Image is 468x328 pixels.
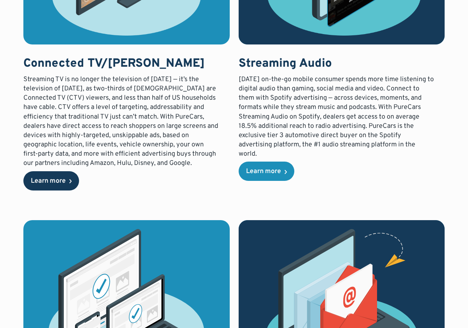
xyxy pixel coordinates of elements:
div: Learn more [31,178,66,185]
h3: Connected TV/[PERSON_NAME] [23,56,219,72]
a: Learn more [239,162,294,181]
p: [DATE] on-the-go mobile consumer spends more time listening to digital audio than gaming, social ... [239,75,435,159]
p: Streaming TV is no longer the television of [DATE] — it’s the television of [DATE], as two-thirds... [23,75,219,168]
a: Learn more [23,171,79,190]
div: Learn more [246,168,281,175]
h3: Streaming Audio [239,56,435,72]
